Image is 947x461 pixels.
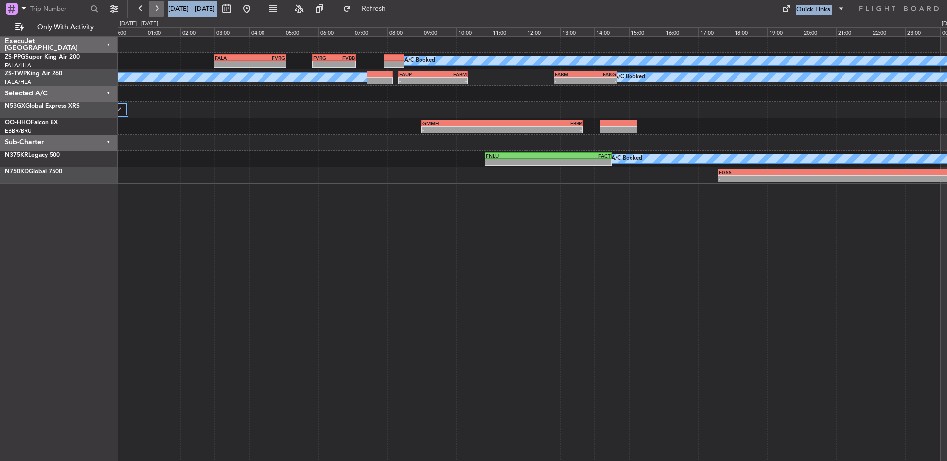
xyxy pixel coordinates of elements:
input: Trip Number [30,1,87,16]
div: 03:00 [214,27,249,36]
div: - [215,61,250,67]
img: arrow-gray.svg [115,107,121,111]
div: - [399,78,433,84]
div: - [250,61,285,67]
div: - [555,78,585,84]
div: FVRG [250,55,285,61]
div: FAKG [585,71,616,77]
div: - [719,176,921,182]
div: 18:00 [733,27,767,36]
div: FACT [548,153,611,159]
div: EGSS [719,169,921,175]
div: 10:00 [456,27,491,36]
span: Refresh [353,5,395,12]
div: - [334,61,355,67]
div: - [585,78,616,84]
span: Only With Activity [26,24,105,31]
div: FABM [555,71,585,77]
a: N53GXGlobal Express XRS [5,103,80,109]
div: FVBB [334,55,355,61]
span: [DATE] - [DATE] [168,4,215,13]
div: GMMH [422,120,502,126]
div: 23:00 [905,27,940,36]
a: ZS-PPGSuper King Air 200 [5,54,80,60]
span: ZS-PPG [5,54,25,60]
div: A/C Booked [404,53,435,68]
div: 09:00 [422,27,457,36]
div: - [548,159,611,165]
div: FVRG [313,55,334,61]
button: Only With Activity [11,19,107,35]
span: N53GX [5,103,25,109]
button: Quick Links [777,1,850,17]
a: FALA/HLA [5,62,31,69]
button: Refresh [338,1,398,17]
div: - [422,127,502,133]
div: A/C Booked [614,70,645,85]
div: - [486,159,548,165]
div: 01:00 [146,27,180,36]
div: 21:00 [836,27,871,36]
div: FAUP [399,71,433,77]
div: 04:00 [249,27,284,36]
div: 12:00 [526,27,560,36]
div: FALA [215,55,250,61]
a: ZS-TWPKing Air 260 [5,71,62,77]
div: 05:00 [284,27,318,36]
div: 00:00 [111,27,146,36]
div: 17:00 [698,27,733,36]
span: OO-HHO [5,120,31,126]
div: EBBR [502,120,582,126]
div: 11:00 [491,27,526,36]
a: EBBR/BRU [5,127,32,135]
div: - [433,78,467,84]
a: OO-HHOFalcon 8X [5,120,58,126]
a: N750KDGlobal 7500 [5,169,62,175]
div: 13:00 [560,27,595,36]
div: 08:00 [387,27,422,36]
div: 02:00 [180,27,215,36]
div: 19:00 [767,27,802,36]
div: 16:00 [664,27,698,36]
div: - [502,127,582,133]
div: FNLU [486,153,548,159]
div: 07:00 [353,27,387,36]
div: [DATE] - [DATE] [120,20,158,28]
span: N750KD [5,169,29,175]
div: FABM [433,71,467,77]
div: 15:00 [629,27,664,36]
div: 06:00 [318,27,353,36]
div: A/C Booked [611,151,642,166]
div: 22:00 [871,27,905,36]
span: N375KR [5,152,28,158]
a: N375KRLegacy 500 [5,152,60,158]
a: FALA/HLA [5,78,31,86]
div: 20:00 [802,27,837,36]
div: 14:00 [594,27,629,36]
div: Quick Links [796,5,830,15]
span: ZS-TWP [5,71,27,77]
div: - [313,61,334,67]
